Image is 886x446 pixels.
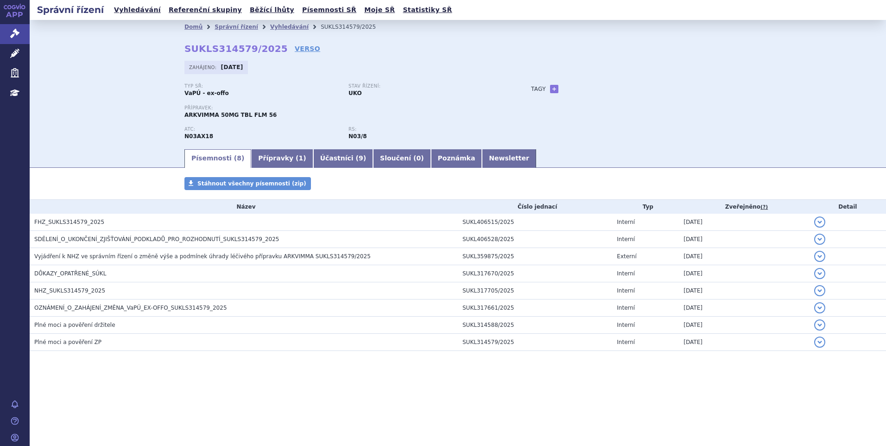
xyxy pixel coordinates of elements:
a: Písemnosti (8) [184,149,251,168]
button: detail [814,234,825,245]
button: detail [814,268,825,279]
span: 8 [237,154,241,162]
h2: Správní řízení [30,3,111,16]
span: NHZ_SUKLS314579_2025 [34,287,105,294]
a: Newsletter [482,149,536,168]
span: DŮKAZY_OPATŘENÉ_SÚKL [34,270,106,277]
strong: VaPÚ - ex-offo [184,90,229,96]
span: OZNÁMENÍ_O_ZAHÁJENÍ_ZMĚNA_VaPÚ_EX-OFFO_SUKLS314579_2025 [34,305,227,311]
span: Interní [617,322,635,328]
span: Interní [617,287,635,294]
th: Číslo jednací [458,200,612,214]
td: SUKL406515/2025 [458,214,612,231]
span: Interní [617,305,635,311]
a: Poznámka [431,149,482,168]
a: Sloučení (0) [373,149,430,168]
span: Interní [617,270,635,277]
strong: [DATE] [221,64,243,70]
p: Přípravek: [184,105,513,111]
span: 0 [416,154,421,162]
a: Přípravky (1) [251,149,313,168]
a: Vyhledávání [111,4,164,16]
td: [DATE] [679,265,809,282]
a: Správní řízení [215,24,258,30]
strong: SUKLS314579/2025 [184,43,288,54]
td: SUKL317661/2025 [458,299,612,317]
a: Domů [184,24,203,30]
td: SUKL359875/2025 [458,248,612,265]
th: Název [30,200,458,214]
td: SUKL317705/2025 [458,282,612,299]
strong: UKO [348,90,362,96]
span: Plné moci a pověření držitele [34,322,115,328]
li: SUKLS314579/2025 [321,20,388,34]
p: RS: [348,127,503,132]
td: [DATE] [679,282,809,299]
a: Referenční skupiny [166,4,245,16]
button: detail [814,337,825,348]
a: Moje SŘ [361,4,398,16]
h3: Tagy [531,83,546,95]
span: Zahájeno: [189,64,218,71]
span: Plné moci a pověření ZP [34,339,101,345]
span: Interní [617,339,635,345]
strong: lacosamid [348,133,367,140]
span: Stáhnout všechny písemnosti (zip) [197,180,306,187]
span: SDĚLENÍ_O_UKONČENÍ_ZJIŠŤOVÁNÍ_PODKLADŮ_PRO_ROZHODNUTÍ_SUKLS314579_2025 [34,236,279,242]
td: [DATE] [679,231,809,248]
span: 9 [359,154,363,162]
td: [DATE] [679,248,809,265]
td: SUKL314588/2025 [458,317,612,334]
td: SUKL317670/2025 [458,265,612,282]
td: SUKL314579/2025 [458,334,612,351]
a: Vyhledávání [270,24,309,30]
a: Stáhnout všechny písemnosti (zip) [184,177,311,190]
a: + [550,85,558,93]
td: [DATE] [679,317,809,334]
a: Běžící lhůty [247,4,297,16]
a: Písemnosti SŘ [299,4,359,16]
span: Externí [617,253,636,260]
span: FHZ_SUKLS314579_2025 [34,219,104,225]
span: Interní [617,219,635,225]
th: Typ [612,200,679,214]
th: Zveřejněno [679,200,809,214]
span: Interní [617,236,635,242]
a: Účastníci (9) [313,149,373,168]
span: 1 [299,154,304,162]
p: Stav řízení: [348,83,503,89]
button: detail [814,302,825,313]
button: detail [814,217,825,228]
td: SUKL406528/2025 [458,231,612,248]
td: [DATE] [679,334,809,351]
button: detail [814,251,825,262]
a: Statistiky SŘ [400,4,455,16]
td: [DATE] [679,214,809,231]
a: VERSO [295,44,320,53]
span: Vyjádření k NHZ ve správním řízení o změně výše a podmínek úhrady léčivého přípravku ARKVIMMA SUK... [34,253,371,260]
button: detail [814,285,825,296]
span: ARKVIMMA 50MG TBL FLM 56 [184,112,277,118]
td: [DATE] [679,299,809,317]
strong: LAKOSAMID [184,133,213,140]
p: ATC: [184,127,339,132]
p: Typ SŘ: [184,83,339,89]
abbr: (?) [760,204,768,210]
button: detail [814,319,825,331]
th: Detail [810,200,886,214]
